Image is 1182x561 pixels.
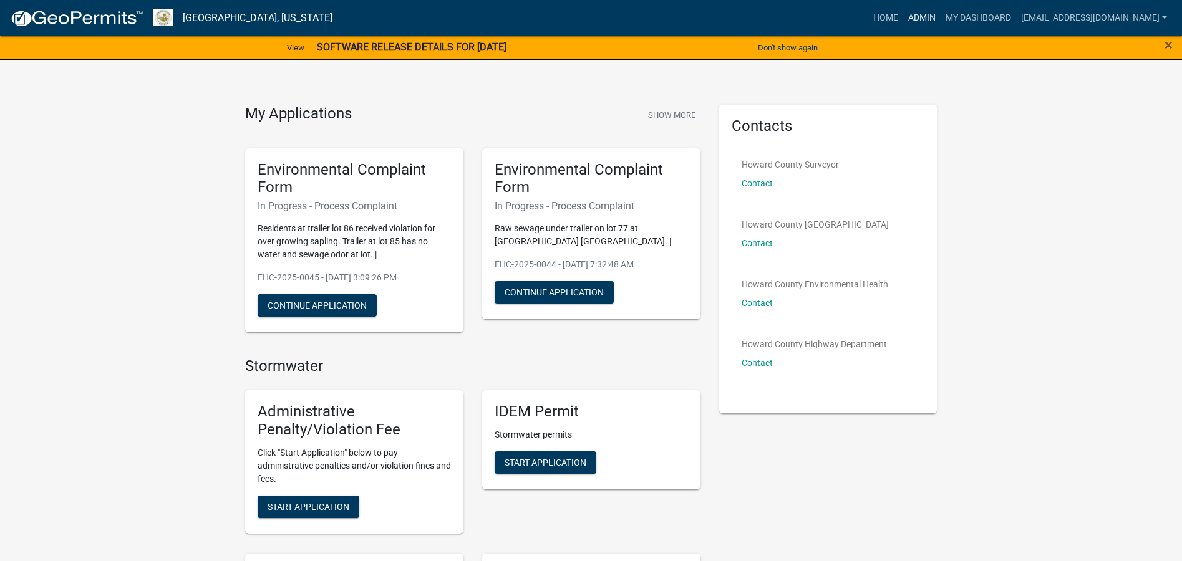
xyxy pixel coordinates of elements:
button: Show More [643,105,700,125]
span: Start Application [268,501,349,511]
img: Howard County, Indiana [153,9,173,26]
p: Howard County Surveyor [742,160,839,169]
span: × [1165,36,1173,54]
a: Contact [742,358,773,368]
a: Contact [742,178,773,188]
p: Howard County [GEOGRAPHIC_DATA] [742,220,889,229]
p: Howard County Highway Department [742,340,887,348]
p: Residents at trailer lot 86 received violation for over growing sapling. Trailer at lot 85 has no... [258,222,451,261]
h5: Environmental Complaint Form [495,161,688,197]
span: Start Application [505,457,586,467]
a: View [282,37,309,58]
h5: Environmental Complaint Form [258,161,451,197]
p: EHC-2025-0045 - [DATE] 3:09:26 PM [258,271,451,284]
h5: Contacts [732,117,925,135]
h5: Administrative Penalty/Violation Fee [258,403,451,439]
button: Continue Application [258,294,377,317]
strong: SOFTWARE RELEASE DETAILS FOR [DATE] [317,41,506,53]
button: Don't show again [753,37,823,58]
a: My Dashboard [941,6,1016,30]
button: Start Application [258,496,359,518]
a: Contact [742,298,773,308]
p: Click "Start Application" below to pay administrative penalties and/or violation fines and fees. [258,446,451,486]
h5: IDEM Permit [495,403,688,421]
button: Continue Application [495,281,614,304]
h6: In Progress - Process Complaint [495,200,688,212]
a: [GEOGRAPHIC_DATA], [US_STATE] [183,7,332,29]
button: Close [1165,37,1173,52]
a: [EMAIL_ADDRESS][DOMAIN_NAME] [1016,6,1172,30]
h6: In Progress - Process Complaint [258,200,451,212]
h4: Stormwater [245,357,700,375]
h4: My Applications [245,105,352,123]
button: Start Application [495,451,596,474]
a: Contact [742,238,773,248]
p: Raw sewage under trailer on lot 77 at [GEOGRAPHIC_DATA] [GEOGRAPHIC_DATA]. | [495,222,688,248]
a: Home [868,6,903,30]
a: Admin [903,6,941,30]
p: Stormwater permits [495,428,688,441]
p: Howard County Environmental Health [742,280,888,289]
p: EHC-2025-0044 - [DATE] 7:32:48 AM [495,258,688,271]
